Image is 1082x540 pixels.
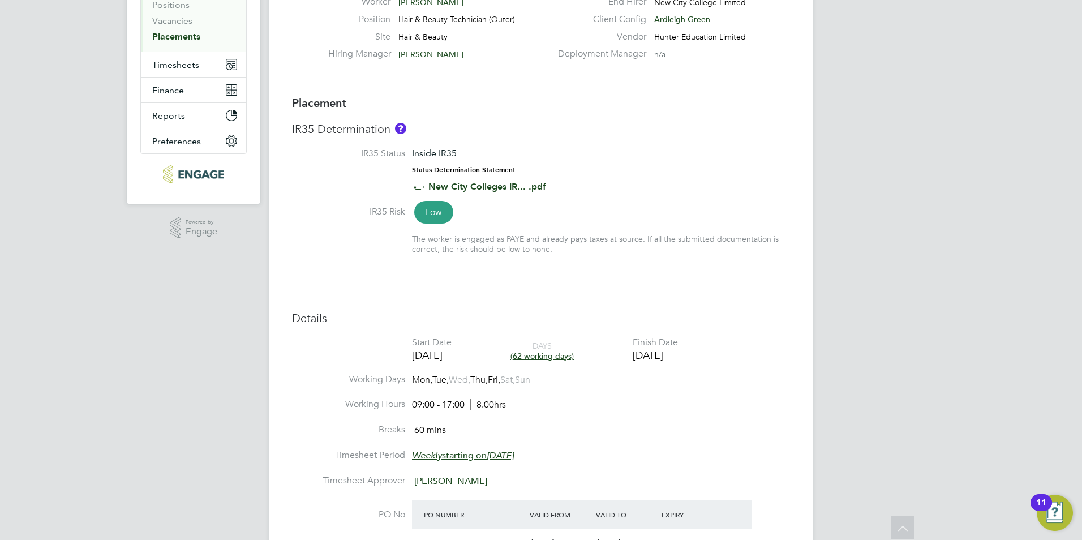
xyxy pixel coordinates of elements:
span: Fri, [488,374,500,385]
span: Sat, [500,374,515,385]
span: starting on [412,450,514,461]
span: Tue, [432,374,449,385]
span: Powered by [186,217,217,227]
label: IR35 Status [292,148,405,160]
a: Powered byEngage [170,217,218,239]
label: Site [328,31,390,43]
a: Placements [152,31,200,42]
em: Weekly [412,450,442,461]
label: Working Days [292,374,405,385]
button: Finance [141,78,246,102]
a: Vacancies [152,15,192,26]
span: Hair & Beauty [398,32,448,42]
label: Working Hours [292,398,405,410]
span: Hunter Education Limited [654,32,746,42]
button: Preferences [141,128,246,153]
span: n/a [654,49,665,59]
div: Start Date [412,337,452,349]
h3: IR35 Determination [292,122,790,136]
div: 11 [1036,503,1046,517]
span: [PERSON_NAME] [398,49,463,59]
label: Position [328,14,390,25]
button: About IR35 [395,123,406,134]
label: Vendor [551,31,646,43]
span: Inside IR35 [412,148,457,158]
span: Preferences [152,136,201,147]
span: (62 working days) [510,351,574,361]
a: New City Colleges IR... .pdf [428,181,546,192]
div: 09:00 - 17:00 [412,399,506,411]
span: Timesheets [152,59,199,70]
button: Timesheets [141,52,246,77]
div: Finish Date [633,337,678,349]
div: Valid From [527,504,593,525]
div: DAYS [505,341,579,361]
span: Engage [186,227,217,237]
label: Timesheet Period [292,449,405,461]
span: Sun [515,374,530,385]
label: PO No [292,509,405,521]
span: Reports [152,110,185,121]
span: Wed, [449,374,470,385]
strong: Status Determination Statement [412,166,516,174]
span: Thu, [470,374,488,385]
button: Open Resource Center, 11 new notifications [1037,495,1073,531]
em: [DATE] [487,450,514,461]
span: 8.00hrs [470,399,506,410]
div: The worker is engaged as PAYE and already pays taxes at source. If all the submitted documentatio... [412,234,790,254]
h3: Details [292,311,790,325]
label: Hiring Manager [328,48,390,60]
button: Reports [141,103,246,128]
label: Client Config [551,14,646,25]
div: [DATE] [412,349,452,362]
b: Placement [292,96,346,110]
a: Go to home page [140,165,247,183]
label: IR35 Risk [292,206,405,218]
label: Breaks [292,424,405,436]
div: Expiry [659,504,725,525]
span: 60 mins [414,425,446,436]
span: Mon, [412,374,432,385]
label: Deployment Manager [551,48,646,60]
div: [DATE] [633,349,678,362]
span: Finance [152,85,184,96]
span: Hair & Beauty Technician (Outer) [398,14,515,24]
label: Timesheet Approver [292,475,405,487]
span: Low [414,201,453,224]
img: huntereducation-logo-retina.png [163,165,224,183]
div: Valid To [593,504,659,525]
div: PO Number [421,504,527,525]
span: [PERSON_NAME] [414,475,487,487]
span: Ardleigh Green [654,14,710,24]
